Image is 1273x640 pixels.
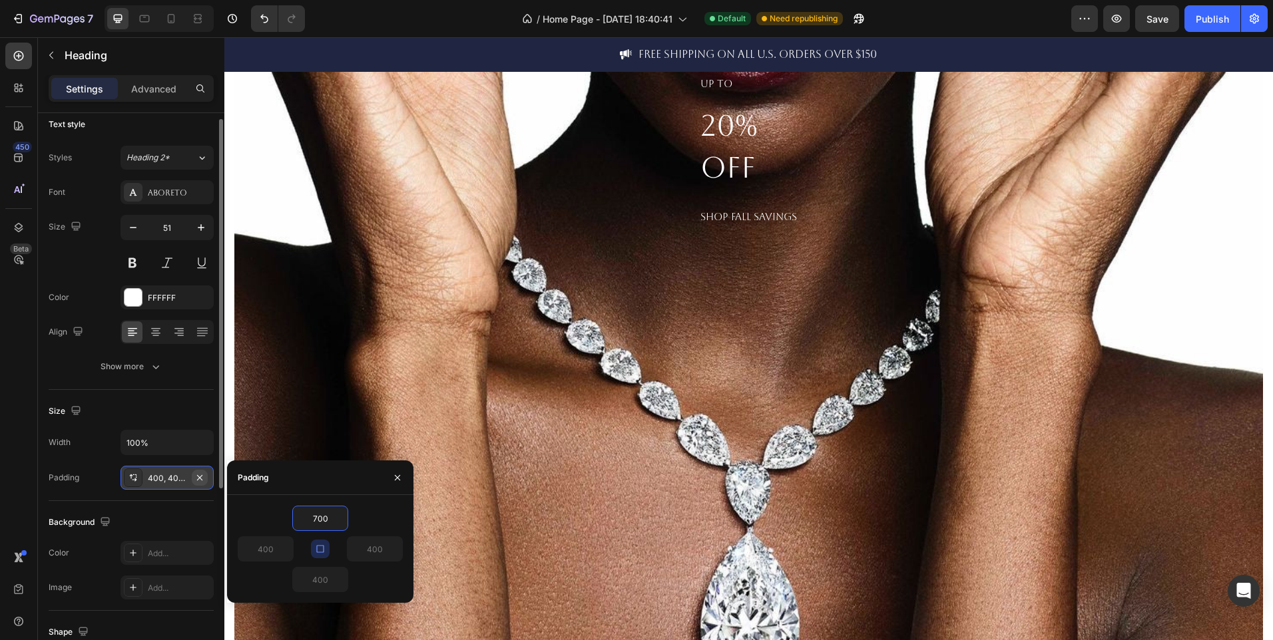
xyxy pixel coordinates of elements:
button: Save [1135,5,1179,32]
p: Settings [66,82,103,96]
div: Show more [101,360,162,373]
p: Advanced [131,82,176,96]
div: Background [49,514,113,532]
input: Auto [121,430,213,454]
div: Publish [1196,12,1229,26]
div: Open Intercom Messenger [1228,575,1260,607]
div: Color [49,291,69,303]
div: FFFFFF [148,292,210,304]
div: Padding [238,472,269,484]
span: Heading 2* [127,152,170,164]
span: Save [1146,13,1168,25]
button: 7 [5,5,99,32]
input: Auto [238,537,293,561]
div: Beta [10,243,32,254]
span: Home Page - [DATE] 18:40:41 [543,12,672,26]
div: 400, 400, 400, 400 [148,472,186,484]
div: 450 [13,142,32,152]
span: UP TO [476,41,508,52]
div: Width [49,436,71,448]
span: / [537,12,540,26]
input: Auto [293,506,348,530]
div: Aboreto [148,187,210,199]
div: Text style [49,118,85,130]
input: Auto [348,537,402,561]
span: SHOP FALL SAVINGS [476,174,573,185]
div: Padding [49,472,79,484]
p: Heading [65,47,208,63]
p: 7 [87,11,93,27]
div: Size [49,218,84,236]
div: Add... [148,582,210,594]
div: Color [49,547,69,559]
div: Add... [148,548,210,560]
button: Heading 2* [121,146,214,170]
div: Styles [49,152,72,164]
iframe: Design area [224,37,1273,640]
div: Image [49,581,72,593]
div: Undo/Redo [251,5,305,32]
input: Auto [293,567,348,591]
button: Show more [49,355,214,379]
div: Size [49,402,84,420]
span: Need republishing [770,13,838,25]
div: Font [49,186,65,198]
button: Publish [1184,5,1240,32]
span: 20% OFF [476,71,533,147]
div: Align [49,323,86,341]
span: Default [718,13,746,25]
